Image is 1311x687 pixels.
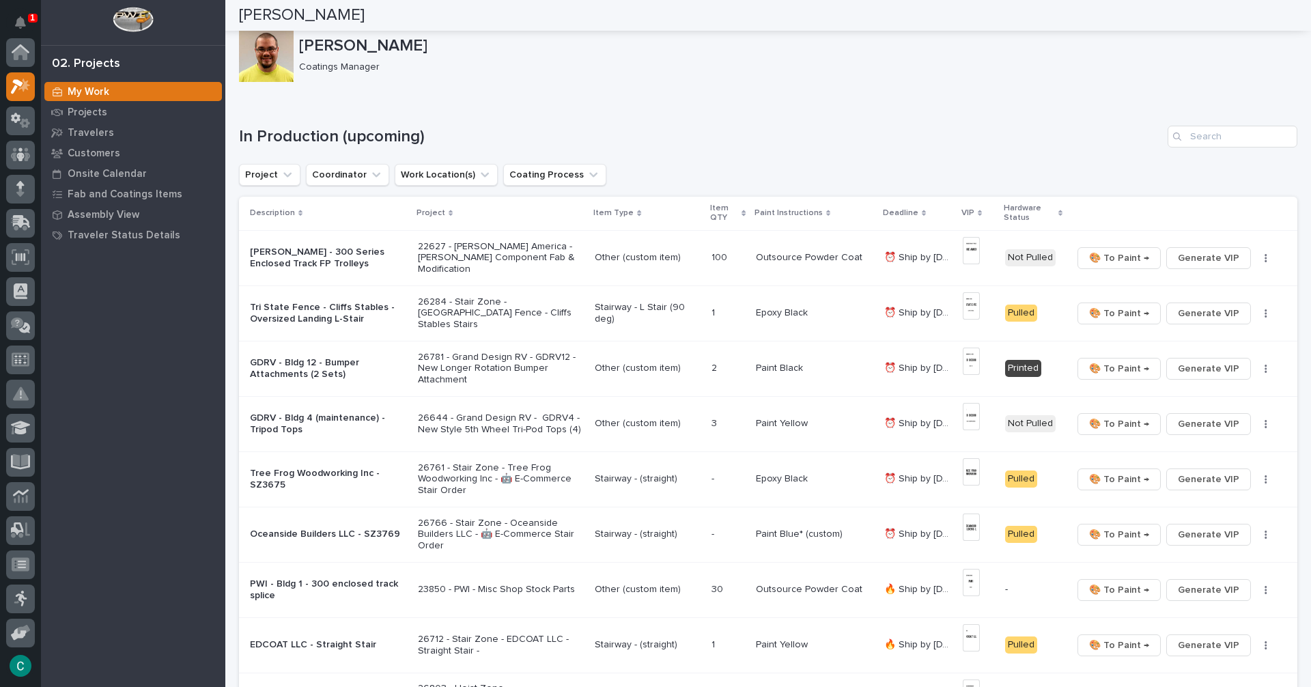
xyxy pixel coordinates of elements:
p: Projects [68,107,107,119]
p: 🔥 Ship by 8/29/25 [884,581,955,595]
p: PWI - Bldg 1 - 300 enclosed track splice [250,578,407,602]
p: Project [417,206,445,221]
button: Generate VIP [1166,413,1251,435]
tr: GDRV - Bldg 12 - Bumper Attachments (2 Sets)26781 - Grand Design RV - GDRV12 - New Longer Rotatio... [239,341,1297,396]
span: Generate VIP [1178,582,1239,598]
h1: In Production (upcoming) [239,127,1162,147]
button: 🎨 To Paint → [1077,468,1161,490]
p: ⏰ Ship by 8/25/25 [884,415,955,430]
p: GDRV - Bldg 4 (maintenance) - Tripod Tops [250,412,407,436]
p: Stairway - (straight) [595,529,701,540]
button: Generate VIP [1166,468,1251,490]
tr: Tri State Fence - Cliffs Stables - Oversized Landing L-Stair26284 - Stair Zone - [GEOGRAPHIC_DATA... [239,285,1297,341]
button: Generate VIP [1166,579,1251,601]
p: Paint Instructions [755,206,823,221]
button: Project [239,164,300,186]
button: Generate VIP [1166,524,1251,546]
p: Paint Yellow [756,636,810,651]
span: Generate VIP [1178,305,1239,322]
a: Customers [41,143,225,163]
tr: Tree Frog Woodworking Inc - SZ367526761 - Stair Zone - Tree Frog Woodworking Inc - 🤖 E-Commerce S... [239,451,1297,507]
p: Tri State Fence - Cliffs Stables - Oversized Landing L-Stair [250,302,407,325]
tr: [PERSON_NAME] - 300 Series Enclosed Track FP Trolleys22627 - [PERSON_NAME] America - [PERSON_NAME... [239,230,1297,285]
button: Notifications [6,8,35,37]
button: 🎨 To Paint → [1077,579,1161,601]
p: Epoxy Black [756,471,810,485]
p: Assembly View [68,209,139,221]
p: ⏰ Ship by 8/13/25 [884,249,955,264]
p: Fab and Coatings Items [68,188,182,201]
p: Other (custom item) [595,418,701,430]
button: 🎨 To Paint → [1077,247,1161,269]
a: Onsite Calendar [41,163,225,184]
span: Generate VIP [1178,527,1239,543]
button: Generate VIP [1166,247,1251,269]
p: 2 [711,360,720,374]
span: 🎨 To Paint → [1089,305,1149,322]
p: Paint Black [756,360,806,374]
div: Pulled [1005,305,1037,322]
button: 🎨 To Paint → [1077,413,1161,435]
span: Generate VIP [1178,637,1239,654]
p: Stairway - (straight) [595,473,701,485]
span: 🎨 To Paint → [1089,416,1149,432]
p: 1 [711,636,718,651]
a: My Work [41,81,225,102]
button: users-avatar [6,651,35,680]
span: 🎨 To Paint → [1089,637,1149,654]
p: ⏰ Ship by 8/28/25 [884,526,955,540]
p: [PERSON_NAME] - 300 Series Enclosed Track FP Trolleys [250,247,407,270]
tr: EDCOAT LLC - Straight Stair26712 - Stair Zone - EDCOAT LLC - Straight Stair -Stairway - (straight... [239,617,1297,673]
h2: [PERSON_NAME] [239,5,365,25]
button: Generate VIP [1166,358,1251,380]
button: 🎨 To Paint → [1077,303,1161,324]
span: Generate VIP [1178,250,1239,266]
span: Generate VIP [1178,416,1239,432]
p: Onsite Calendar [68,168,147,180]
a: Travelers [41,122,225,143]
div: Pulled [1005,636,1037,654]
p: Other (custom item) [595,363,701,374]
p: GDRV - Bldg 12 - Bumper Attachments (2 Sets) [250,357,407,380]
div: Pulled [1005,526,1037,543]
p: - [711,471,717,485]
button: 🎨 To Paint → [1077,358,1161,380]
p: Other (custom item) [595,584,701,595]
p: Other (custom item) [595,252,701,264]
input: Search [1168,126,1297,148]
p: Outsource Powder Coat [756,581,865,595]
p: Item Type [593,206,634,221]
button: 🎨 To Paint → [1077,524,1161,546]
a: Traveler Status Details [41,225,225,245]
a: Projects [41,102,225,122]
button: Generate VIP [1166,634,1251,656]
p: Epoxy Black [756,305,810,319]
p: Traveler Status Details [68,229,180,242]
p: VIP [961,206,974,221]
span: 🎨 To Paint → [1089,471,1149,488]
p: ⏰ Ship by 8/20/25 [884,305,955,319]
p: 26712 - Stair Zone - EDCOAT LLC - Straight Stair - [418,634,584,657]
p: 1 [30,13,35,23]
div: Pulled [1005,471,1037,488]
p: Deadline [883,206,918,221]
a: Assembly View [41,204,225,225]
div: Not Pulled [1005,415,1056,432]
span: Generate VIP [1178,471,1239,488]
p: My Work [68,86,109,98]
tr: Oceanside Builders LLC - SZ376926766 - Stair Zone - Oceanside Builders LLC - 🤖 E-Commerce Stair O... [239,507,1297,562]
img: Workspace Logo [113,7,153,32]
p: Stairway - L Stair (90 deg) [595,302,701,325]
p: Customers [68,148,120,160]
div: Not Pulled [1005,249,1056,266]
p: - [711,526,717,540]
span: Generate VIP [1178,361,1239,377]
p: - [1005,584,1062,595]
p: Paint Yellow [756,415,810,430]
p: EDCOAT LLC - Straight Stair [250,639,407,651]
button: Coating Process [503,164,606,186]
a: Fab and Coatings Items [41,184,225,204]
p: 26781 - Grand Design RV - GDRV12 - New Longer Rotation Bumper Attachment [418,352,584,386]
button: Work Location(s) [395,164,498,186]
